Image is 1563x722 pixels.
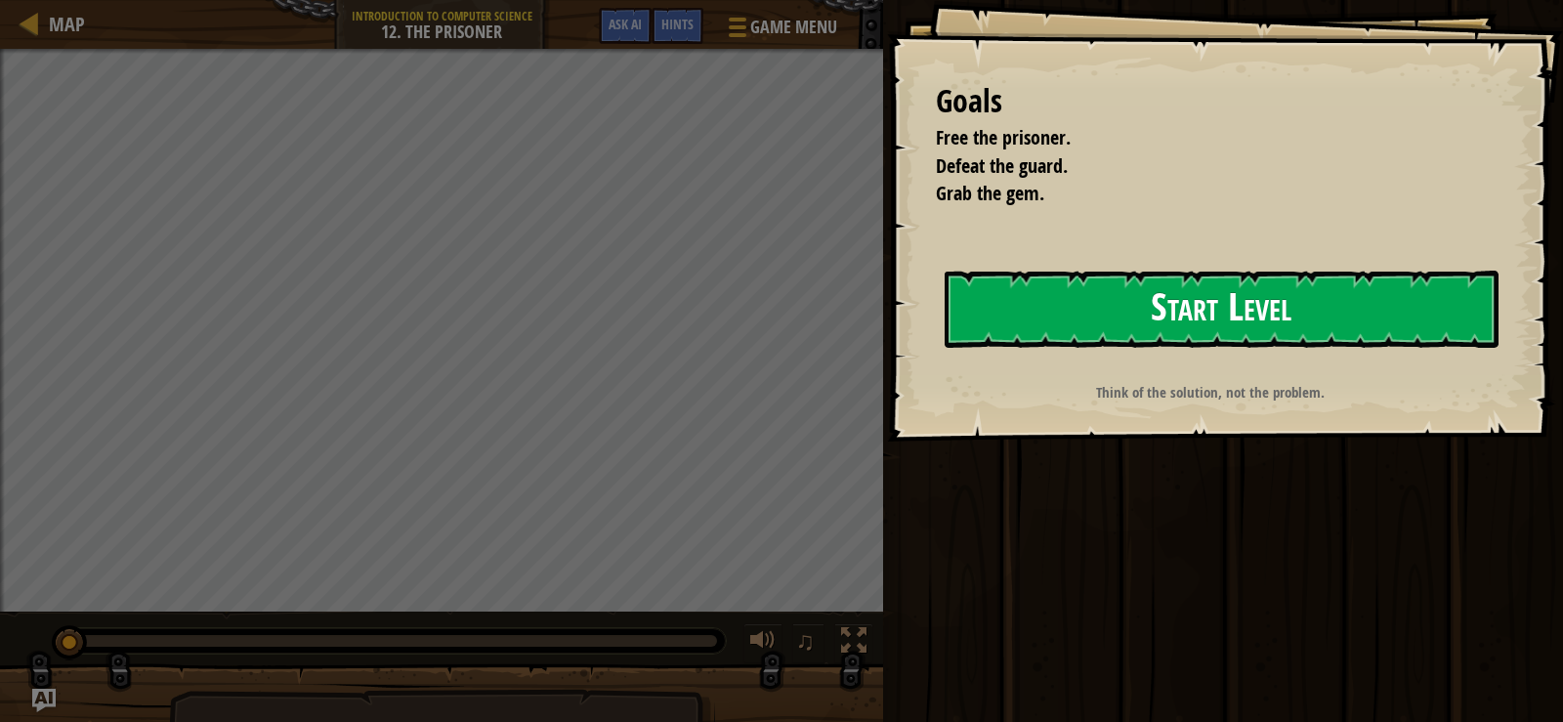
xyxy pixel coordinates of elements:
[911,152,1490,181] li: Defeat the guard.
[750,15,837,40] span: Game Menu
[834,623,873,663] button: Toggle fullscreen
[599,8,652,44] button: Ask AI
[661,15,694,33] span: Hints
[796,626,816,656] span: ♫
[945,271,1499,348] button: Start Level
[743,623,782,663] button: Adjust volume
[936,124,1071,150] span: Free the prisoner.
[1096,382,1325,403] strong: Think of the solution, not the problem.
[39,11,85,37] a: Map
[936,180,1044,206] span: Grab the gem.
[713,8,849,54] button: Game Menu
[49,11,85,37] span: Map
[32,689,56,712] button: Ask AI
[936,152,1068,179] span: Defeat the guard.
[792,623,825,663] button: ♫
[911,124,1490,152] li: Free the prisoner.
[609,15,642,33] span: Ask AI
[936,79,1495,124] div: Goals
[911,180,1490,208] li: Grab the gem.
